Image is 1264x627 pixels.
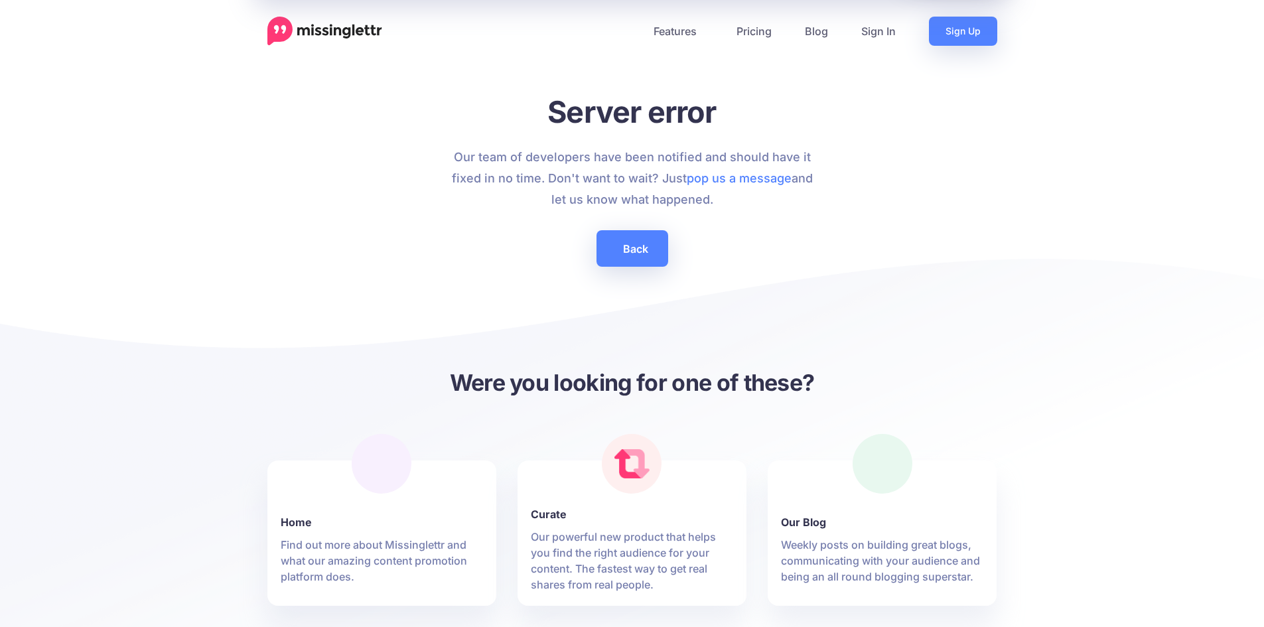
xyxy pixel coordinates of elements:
[281,498,483,585] a: HomeFind out more about Missinglettr and what our amazing content promotion platform does.
[281,514,483,530] b: Home
[781,514,983,530] b: Our Blog
[531,506,733,522] b: Curate
[445,94,819,130] h1: Server error
[267,368,997,397] h3: Were you looking for one of these?
[267,17,382,46] a: Home
[781,498,983,585] a: Our BlogWeekly posts on building great blogs, communicating with your audience and being an all r...
[531,529,733,592] p: Our powerful new product that helps you find the right audience for your content. The fastest way...
[788,17,845,46] a: Blog
[687,171,792,185] a: pop us a message
[531,490,733,592] a: CurateOur powerful new product that helps you find the right audience for your content. The faste...
[720,17,788,46] a: Pricing
[614,449,650,478] img: curate.png
[281,537,483,585] p: Find out more about Missinglettr and what our amazing content promotion platform does.
[929,17,997,46] a: Sign Up
[597,230,668,267] a: Back
[637,17,720,46] a: Features
[845,17,912,46] a: Sign In
[445,147,819,210] p: Our team of developers have been notified and should have it fixed in no time. Don't want to wait...
[781,537,983,585] p: Weekly posts on building great blogs, communicating with your audience and being an all round blo...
